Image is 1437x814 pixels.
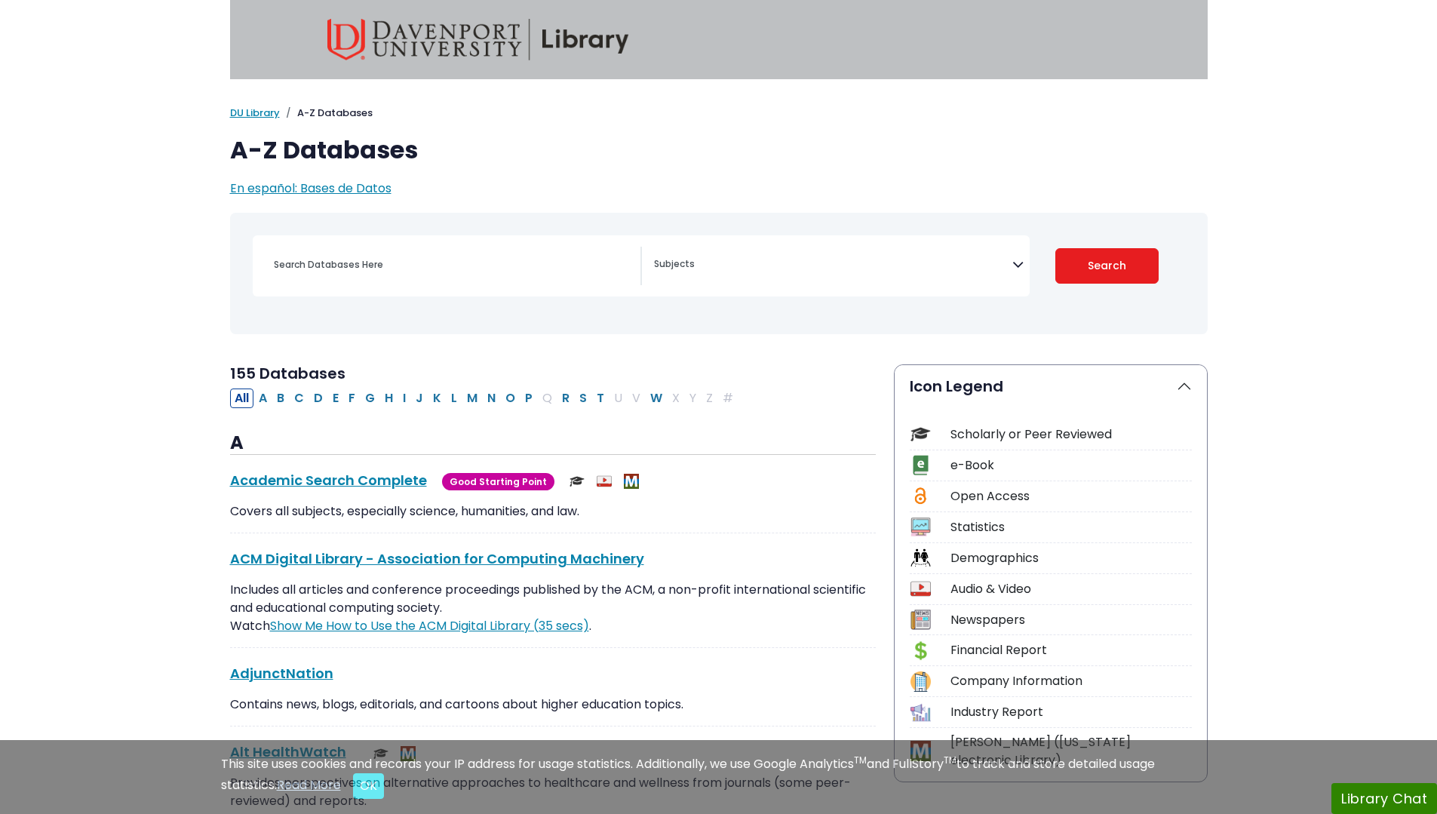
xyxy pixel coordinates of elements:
[1055,248,1159,284] button: Submit for Search Results
[910,671,931,692] img: Icon Company Information
[230,213,1208,334] nav: Search filters
[411,389,428,408] button: Filter Results J
[272,389,289,408] button: Filter Results B
[428,389,446,408] button: Filter Results K
[950,641,1192,659] div: Financial Report
[221,755,1217,799] div: This site uses cookies and records your IP address for usage statistics. Additionally, we use Goo...
[950,703,1192,721] div: Industry Report
[230,106,280,120] a: DU Library
[950,518,1192,536] div: Statistics
[230,432,876,455] h3: A
[328,389,343,408] button: Filter Results E
[230,664,333,683] a: AdjunctNation
[290,389,309,408] button: Filter Results C
[230,180,391,197] a: En español: Bases de Datos
[570,474,585,489] img: Scholarly or Peer Reviewed
[447,389,462,408] button: Filter Results L
[277,776,341,794] a: Read More
[950,611,1192,629] div: Newspapers
[950,425,1192,444] div: Scholarly or Peer Reviewed
[950,580,1192,598] div: Audio & Video
[230,106,1208,121] nav: breadcrumb
[254,389,272,408] button: Filter Results A
[520,389,537,408] button: Filter Results P
[230,696,876,714] p: Contains news, blogs, editorials, and cartoons about higher education topics.
[483,389,500,408] button: Filter Results N
[910,640,931,661] img: Icon Financial Report
[910,548,931,568] img: Icon Demographics
[501,389,520,408] button: Filter Results O
[950,487,1192,505] div: Open Access
[950,672,1192,690] div: Company Information
[230,549,644,568] a: ACM Digital Library - Association for Computing Machinery
[597,474,612,489] img: Audio & Video
[910,424,931,444] img: Icon Scholarly or Peer Reviewed
[854,754,867,766] sup: TM
[950,733,1192,769] div: [PERSON_NAME] ([US_STATE] electronic Library)
[230,581,876,635] p: Includes all articles and conference proceedings published by the ACM, a non-profit international...
[442,473,554,490] span: Good Starting Point
[353,773,384,799] button: Close
[327,19,629,60] img: Davenport University Library
[895,365,1207,407] button: Icon Legend
[398,389,410,408] button: Filter Results I
[270,617,589,634] a: Link opens in new window
[624,474,639,489] img: MeL (Michigan electronic Library)
[361,389,379,408] button: Filter Results G
[911,486,930,506] img: Icon Open Access
[230,136,1208,164] h1: A-Z Databases
[910,455,931,475] img: Icon e-Book
[654,260,1012,272] textarea: Search
[592,389,609,408] button: Filter Results T
[1331,783,1437,814] button: Library Chat
[950,549,1192,567] div: Demographics
[557,389,574,408] button: Filter Results R
[950,456,1192,475] div: e-Book
[910,702,931,723] img: Icon Industry Report
[230,389,739,406] div: Alpha-list to filter by first letter of database name
[944,754,956,766] sup: TM
[230,471,427,490] a: Academic Search Complete
[230,389,253,408] button: All
[380,389,398,408] button: Filter Results H
[910,517,931,537] img: Icon Statistics
[575,389,591,408] button: Filter Results S
[309,389,327,408] button: Filter Results D
[646,389,667,408] button: Filter Results W
[280,106,373,121] li: A-Z Databases
[344,389,360,408] button: Filter Results F
[910,579,931,599] img: Icon Audio & Video
[462,389,482,408] button: Filter Results M
[230,502,876,521] p: Covers all subjects, especially science, humanities, and law.
[910,610,931,630] img: Icon Newspapers
[265,253,640,275] input: Search database by title or keyword
[230,363,345,384] span: 155 Databases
